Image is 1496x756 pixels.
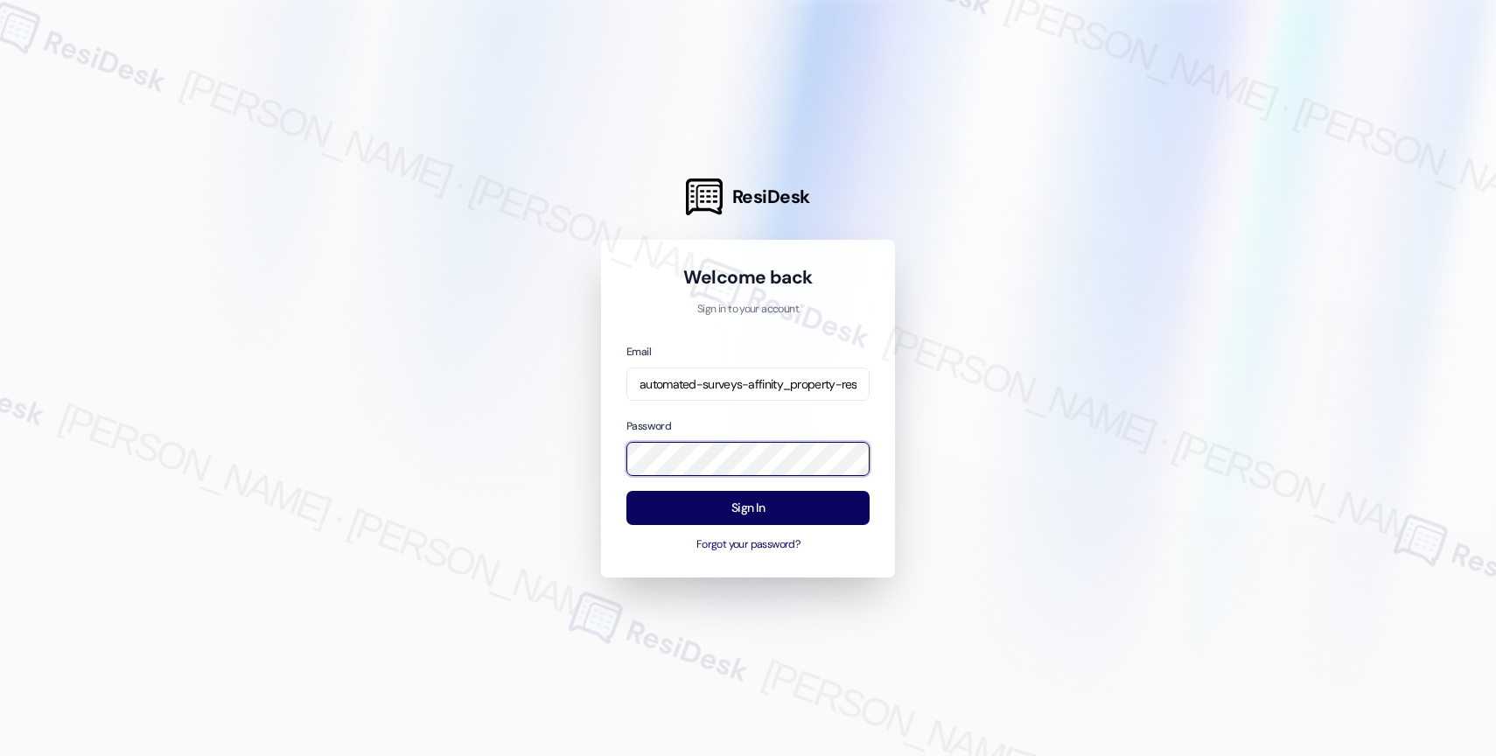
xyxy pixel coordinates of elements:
[626,367,870,402] input: name@example.com
[626,419,671,433] label: Password
[626,491,870,525] button: Sign In
[732,185,810,209] span: ResiDesk
[686,178,723,215] img: ResiDesk Logo
[626,345,651,359] label: Email
[626,265,870,290] h1: Welcome back
[626,537,870,553] button: Forgot your password?
[626,302,870,318] p: Sign in to your account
